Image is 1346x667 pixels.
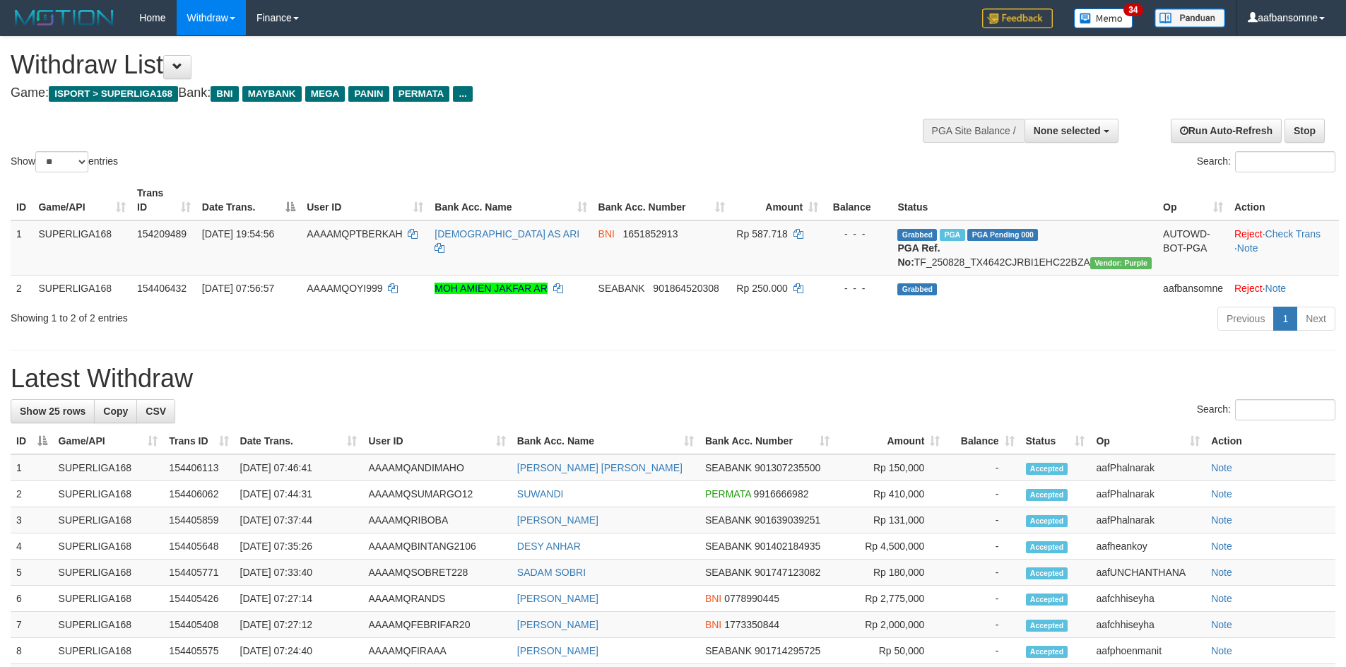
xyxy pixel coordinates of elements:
img: Button%20Memo.svg [1074,8,1133,28]
th: Date Trans.: activate to sort column descending [196,180,301,220]
span: Accepted [1026,541,1068,553]
a: Note [1211,462,1232,473]
span: CSV [146,406,166,417]
th: Balance: activate to sort column ascending [945,428,1020,454]
a: [PERSON_NAME] [517,514,598,526]
span: BNI [598,228,615,240]
select: Showentries [35,151,88,172]
a: DESY ANHAR [517,541,581,552]
td: · [1229,275,1339,301]
span: 154209489 [137,228,187,240]
th: Date Trans.: activate to sort column ascending [235,428,363,454]
th: Status [892,180,1157,220]
span: BNI [211,86,238,102]
span: None selected [1034,125,1101,136]
td: Rp 2,000,000 [835,612,946,638]
td: 3 [11,507,53,533]
a: Note [1265,283,1287,294]
span: MEGA [305,86,346,102]
span: Accepted [1026,620,1068,632]
input: Search: [1235,399,1335,420]
span: Marked by aafchhiseyha [940,229,964,241]
span: Accepted [1026,463,1068,475]
td: [DATE] 07:35:26 [235,533,363,560]
td: AAAAMQRIBOBA [362,507,511,533]
label: Search: [1197,151,1335,172]
span: Accepted [1026,646,1068,658]
td: - [945,454,1020,481]
td: 154406113 [163,454,234,481]
th: Amount: activate to sort column ascending [731,180,824,220]
td: aafphoenmanit [1090,638,1205,664]
img: Feedback.jpg [982,8,1053,28]
span: Copy 901307235500 to clipboard [755,462,820,473]
span: Grabbed [897,283,937,295]
th: Bank Acc. Name: activate to sort column ascending [512,428,699,454]
span: Show 25 rows [20,406,85,417]
th: Action [1229,180,1339,220]
td: aafchhiseyha [1090,612,1205,638]
span: PANIN [348,86,389,102]
span: Accepted [1026,594,1068,606]
span: Accepted [1026,489,1068,501]
td: 1 [11,454,53,481]
span: Copy 901864520308 to clipboard [653,283,719,294]
td: aafPhalnarak [1090,481,1205,507]
div: - - - [830,281,886,295]
span: SEABANK [705,514,752,526]
td: - [945,560,1020,586]
th: ID [11,180,33,220]
span: AAAAMQPTBERKAH [307,228,402,240]
span: SEABANK [598,283,645,294]
td: AAAAMQFIRAAA [362,638,511,664]
span: PGA Pending [967,229,1038,241]
td: TF_250828_TX4642CJRBI1EHC22BZA [892,220,1157,276]
th: Action [1205,428,1335,454]
td: · · [1229,220,1339,276]
span: 34 [1123,4,1143,16]
span: Copy 1651852913 to clipboard [623,228,678,240]
td: SUPERLIGA168 [53,481,164,507]
td: 6 [11,586,53,612]
td: SUPERLIGA168 [53,454,164,481]
td: SUPERLIGA168 [53,507,164,533]
span: Copy 901402184935 to clipboard [755,541,820,552]
a: Show 25 rows [11,399,95,423]
a: Run Auto-Refresh [1171,119,1282,143]
span: Copy 901714295725 to clipboard [755,645,820,656]
a: Note [1211,488,1232,500]
span: SEABANK [705,645,752,656]
a: CSV [136,399,175,423]
span: AAAAMQOYI999 [307,283,382,294]
span: SEABANK [705,462,752,473]
td: aafPhalnarak [1090,454,1205,481]
td: - [945,638,1020,664]
span: [DATE] 19:54:56 [202,228,274,240]
span: Rp 587.718 [736,228,787,240]
td: 4 [11,533,53,560]
td: AUTOWD-BOT-PGA [1157,220,1229,276]
td: SUPERLIGA168 [53,560,164,586]
th: Op: activate to sort column ascending [1157,180,1229,220]
td: Rp 4,500,000 [835,533,946,560]
td: 154405771 [163,560,234,586]
a: Reject [1234,283,1263,294]
td: [DATE] 07:24:40 [235,638,363,664]
td: 2 [11,275,33,301]
a: Reject [1234,228,1263,240]
a: Note [1211,619,1232,630]
th: Game/API: activate to sort column ascending [53,428,164,454]
td: AAAAMQBINTANG2106 [362,533,511,560]
td: [DATE] 07:33:40 [235,560,363,586]
input: Search: [1235,151,1335,172]
td: SUPERLIGA168 [53,638,164,664]
td: - [945,586,1020,612]
td: Rp 50,000 [835,638,946,664]
button: None selected [1025,119,1118,143]
span: Rp 250.000 [736,283,787,294]
td: [DATE] 07:37:44 [235,507,363,533]
span: Grabbed [897,229,937,241]
a: [DEMOGRAPHIC_DATA] AS ARI [435,228,579,240]
span: Accepted [1026,567,1068,579]
a: Note [1211,645,1232,656]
